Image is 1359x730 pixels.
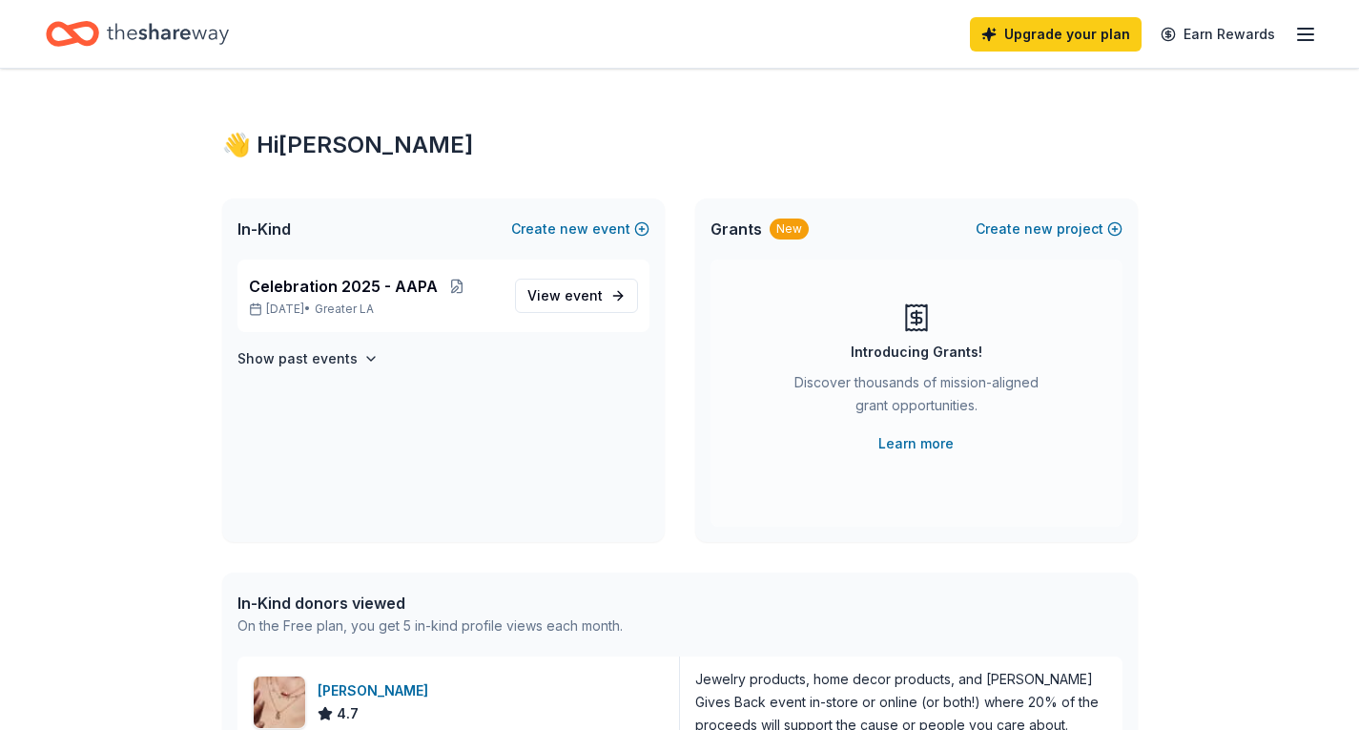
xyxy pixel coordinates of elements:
[770,219,809,240] div: New
[315,302,374,317] span: Greater LA
[527,284,603,307] span: View
[337,702,359,725] span: 4.7
[565,287,603,303] span: event
[318,679,436,702] div: [PERSON_NAME]
[511,218,649,240] button: Createnewevent
[560,218,588,240] span: new
[710,218,762,240] span: Grants
[787,371,1046,425] div: Discover thousands of mission-aligned grant opportunities.
[222,130,1138,160] div: 👋 Hi [PERSON_NAME]
[237,615,623,637] div: On the Free plan, you get 5 in-kind profile views each month.
[237,347,379,370] button: Show past events
[878,432,954,455] a: Learn more
[249,302,500,317] p: [DATE] •
[976,218,1122,240] button: Createnewproject
[254,677,305,728] img: Image for Kendra Scott
[249,275,438,298] span: Celebration 2025 - AAPA
[1149,17,1287,52] a: Earn Rewards
[970,17,1142,52] a: Upgrade your plan
[1024,218,1053,240] span: new
[46,11,229,56] a: Home
[237,347,358,370] h4: Show past events
[237,592,623,615] div: In-Kind donors viewed
[237,218,291,240] span: In-Kind
[515,279,638,313] a: View event
[851,341,982,364] div: Introducing Grants!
